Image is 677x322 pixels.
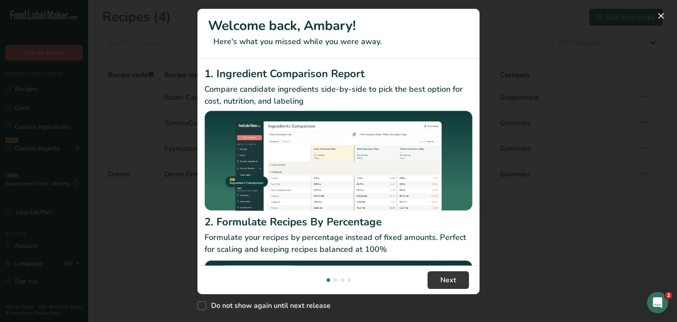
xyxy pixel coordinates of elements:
p: Formulate your recipes by percentage instead of fixed amounts. Perfect for scaling and keeping re... [205,232,472,255]
span: Next [440,275,456,285]
h1: Welcome back, Ambary! [208,16,469,36]
p: Here's what you missed while you were away. [208,36,469,48]
img: Ingredient Comparison Report [205,111,472,211]
iframe: Intercom live chat [647,292,668,313]
p: Compare candidate ingredients side-by-side to pick the best option for cost, nutrition, and labeling [205,83,472,107]
h2: 2. Formulate Recipes By Percentage [205,214,472,230]
button: Next [428,271,469,289]
h2: 1. Ingredient Comparison Report [205,66,472,82]
span: Do not show again until next release [206,301,331,310]
span: 2 [665,292,672,299]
